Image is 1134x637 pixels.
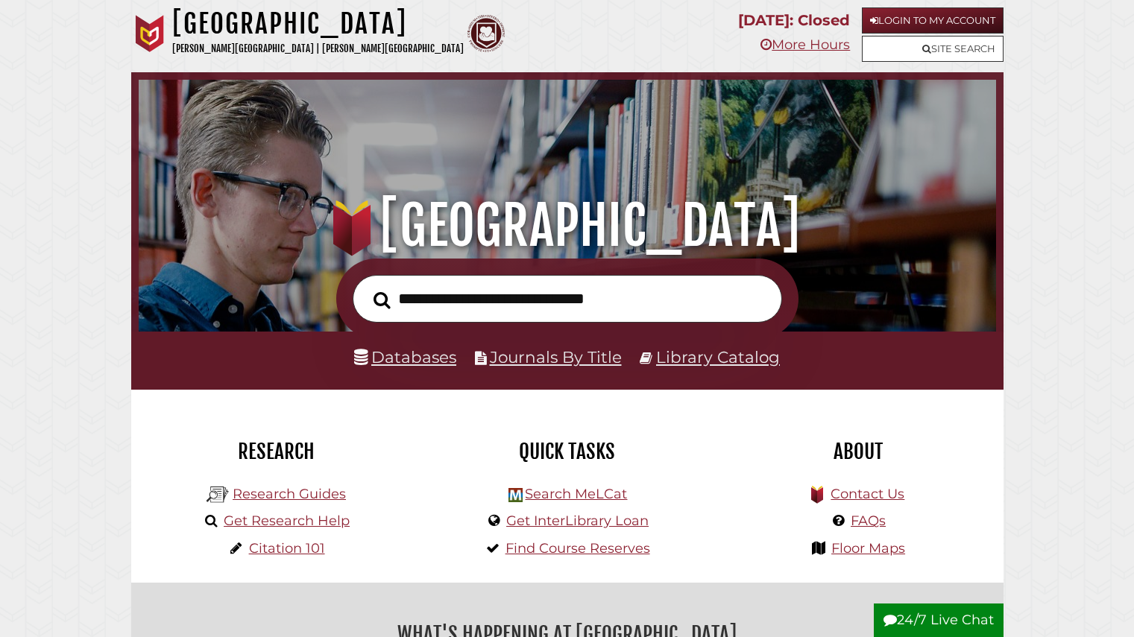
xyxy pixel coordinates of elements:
a: Databases [354,347,456,367]
img: Calvin Theological Seminary [467,15,505,52]
a: Citation 101 [249,540,325,557]
a: Research Guides [233,486,346,502]
a: Find Course Reserves [505,540,650,557]
p: [PERSON_NAME][GEOGRAPHIC_DATA] | [PERSON_NAME][GEOGRAPHIC_DATA] [172,40,464,57]
h1: [GEOGRAPHIC_DATA] [155,193,978,259]
a: FAQs [851,513,886,529]
a: Search MeLCat [525,486,627,502]
a: Floor Maps [831,540,905,557]
p: [DATE]: Closed [738,7,850,34]
i: Search [374,291,391,308]
a: Login to My Account [862,7,1004,34]
a: Journals By Title [490,347,622,367]
a: More Hours [760,37,850,53]
a: Contact Us [831,486,904,502]
a: Site Search [862,36,1004,62]
button: Search [366,287,398,313]
h2: Quick Tasks [433,439,702,464]
h2: Research [142,439,411,464]
a: Get InterLibrary Loan [506,513,649,529]
img: Hekman Library Logo [207,484,229,506]
img: Hekman Library Logo [508,488,523,502]
a: Library Catalog [656,347,780,367]
h2: About [724,439,992,464]
img: Calvin University [131,15,168,52]
h1: [GEOGRAPHIC_DATA] [172,7,464,40]
a: Get Research Help [224,513,350,529]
